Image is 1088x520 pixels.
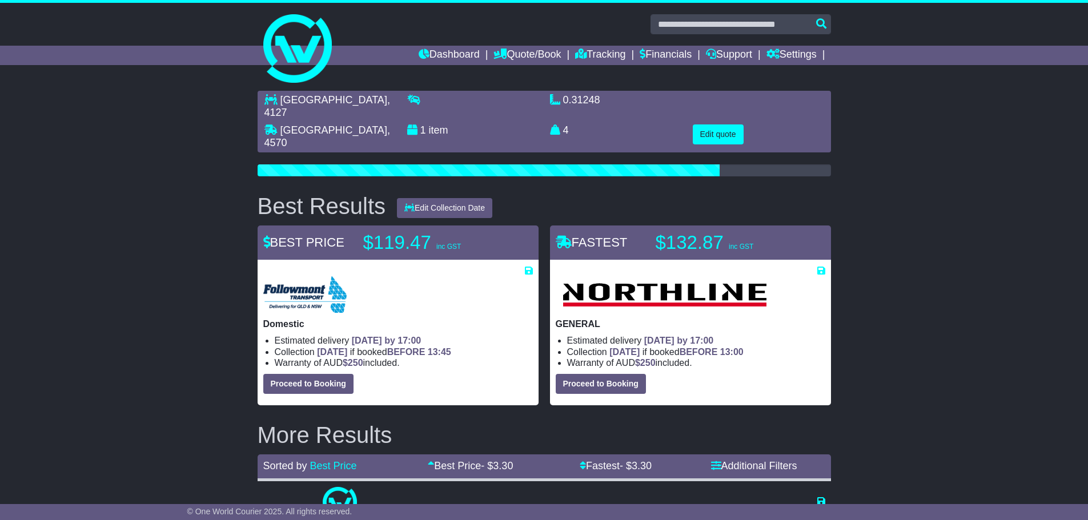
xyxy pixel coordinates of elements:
[343,358,363,368] span: $
[481,460,513,471] span: - $
[275,346,533,357] li: Collection
[656,231,798,254] p: $132.87
[263,319,533,329] p: Domestic
[258,422,831,448] h2: More Results
[429,124,448,136] span: item
[567,346,825,357] li: Collection
[419,46,480,65] a: Dashboard
[766,46,817,65] a: Settings
[317,347,347,357] span: [DATE]
[275,335,533,346] li: Estimated delivery
[428,460,513,471] a: Best Price- $3.30
[352,336,421,345] span: [DATE] by 17:00
[363,231,506,254] p: $119.47
[632,460,652,471] span: 3.30
[644,336,714,345] span: [DATE] by 17:00
[635,358,656,368] span: $
[264,124,390,148] span: , 4570
[493,46,561,65] a: Quote/Book
[640,358,656,368] span: 250
[640,46,692,65] a: Financials
[556,319,825,329] p: GENERAL
[563,94,600,106] span: 0.31248
[567,357,825,368] li: Warranty of AUD included.
[280,94,387,106] span: [GEOGRAPHIC_DATA]
[609,347,640,357] span: [DATE]
[252,194,392,219] div: Best Results
[263,235,344,249] span: BEST PRICE
[729,243,753,251] span: inc GST
[493,460,513,471] span: 3.30
[264,94,390,118] span: , 4127
[556,235,628,249] span: FASTEST
[397,198,492,218] button: Edit Collection Date
[706,46,752,65] a: Support
[680,347,718,357] span: BEFORE
[711,460,797,471] a: Additional Filters
[609,347,743,357] span: if booked
[387,347,425,357] span: BEFORE
[436,243,461,251] span: inc GST
[317,347,451,357] span: if booked
[348,358,363,368] span: 250
[575,46,625,65] a: Tracking
[428,347,451,357] span: 13:45
[620,460,652,471] span: - $
[280,124,387,136] span: [GEOGRAPHIC_DATA]
[263,460,307,471] span: Sorted by
[310,460,357,471] a: Best Price
[556,374,646,394] button: Proceed to Booking
[420,124,426,136] span: 1
[720,347,744,357] span: 13:00
[567,335,825,346] li: Estimated delivery
[556,276,773,313] img: Northline Distribution: GENERAL
[563,124,569,136] span: 4
[263,276,347,313] img: Followmont Transport: Domestic
[263,374,354,394] button: Proceed to Booking
[187,507,352,516] span: © One World Courier 2025. All rights reserved.
[580,460,652,471] a: Fastest- $3.30
[693,124,744,144] button: Edit quote
[275,357,533,368] li: Warranty of AUD included.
